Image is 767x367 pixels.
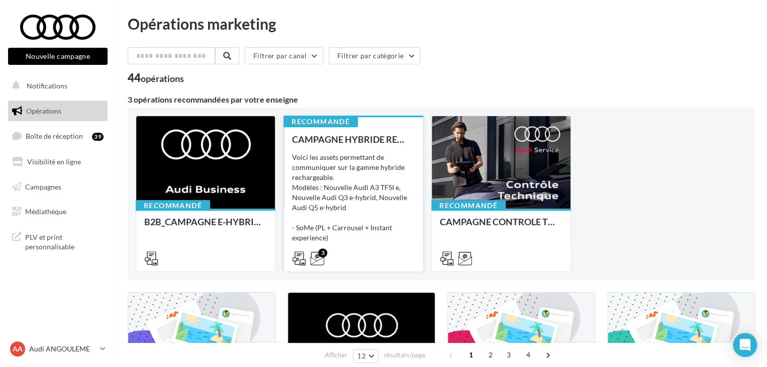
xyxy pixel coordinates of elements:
a: Campagnes [6,176,110,198]
span: AA [13,344,23,354]
button: 12 [353,349,378,363]
a: PLV et print personnalisable [6,226,110,256]
div: Recommandé [283,116,358,127]
div: Recommandé [431,200,506,211]
span: 3 [501,347,517,363]
span: Afficher [325,350,347,360]
span: résultats/page [384,350,426,360]
a: Visibilité en ligne [6,151,110,172]
span: Notifications [27,81,67,90]
div: 3 [318,248,327,257]
div: Opérations marketing [128,16,755,31]
a: Médiathèque [6,201,110,222]
button: Nouvelle campagne [8,48,108,65]
span: PLV et print personnalisable [25,230,104,252]
span: Médiathèque [25,207,66,216]
span: 4 [520,347,536,363]
div: CAMPAGNE HYBRIDE RECHARGEABLE [292,134,415,144]
span: Visibilité en ligne [27,157,81,166]
span: 12 [357,352,366,360]
div: Voici les assets permettant de communiquer sur la gamme hybride rechargeable. Modèles : Nouvelle ... [292,152,415,253]
div: CAMPAGNE CONTROLE TECHNIQUE 25€ OCTOBRE [440,217,562,237]
div: 44 [128,72,184,83]
div: 3 opérations recommandées par votre enseigne [128,96,755,104]
div: B2B_CAMPAGNE E-HYBRID OCTOBRE [144,217,267,237]
button: Filtrer par canal [245,47,323,64]
a: AA Audi ANGOULEME [8,339,108,358]
a: Boîte de réception39 [6,125,110,147]
span: Campagnes [25,182,61,191]
span: Opérations [26,107,61,115]
span: Boîte de réception [26,132,83,140]
span: 2 [483,347,499,363]
button: Filtrer par catégorie [329,47,420,64]
div: 39 [92,133,104,141]
span: 1 [463,347,479,363]
button: Notifications [6,75,106,97]
div: Open Intercom Messenger [733,333,757,357]
a: Opérations [6,101,110,122]
p: Audi ANGOULEME [29,344,96,354]
div: Recommandé [136,200,210,211]
div: opérations [141,74,184,83]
